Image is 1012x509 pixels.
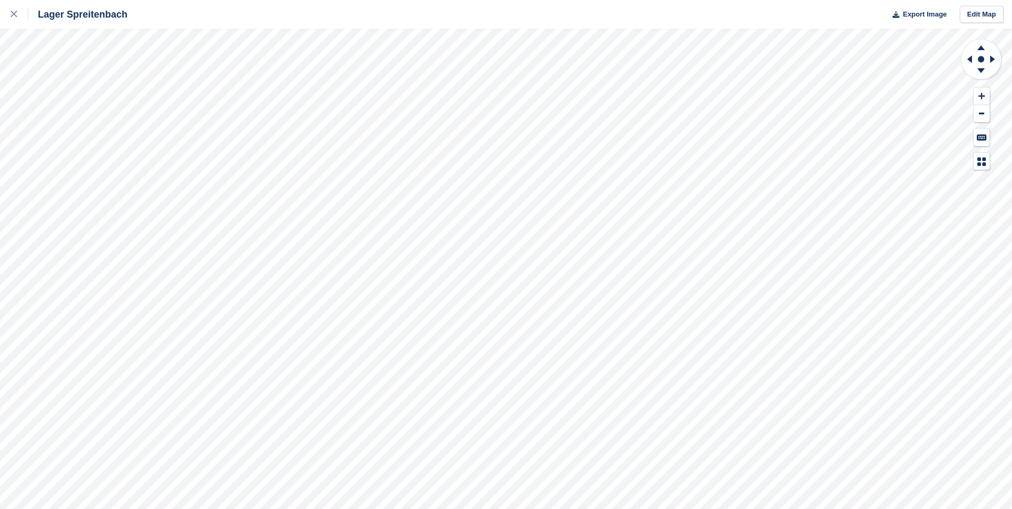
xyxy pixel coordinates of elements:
span: Export Image [903,9,946,20]
div: Lager Spreitenbach [28,8,128,21]
button: Zoom Out [974,105,990,123]
a: Edit Map [960,6,1003,23]
button: Export Image [886,6,947,23]
button: Zoom In [974,88,990,105]
button: Map Legend [974,153,990,170]
button: Keyboard Shortcuts [974,129,990,146]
